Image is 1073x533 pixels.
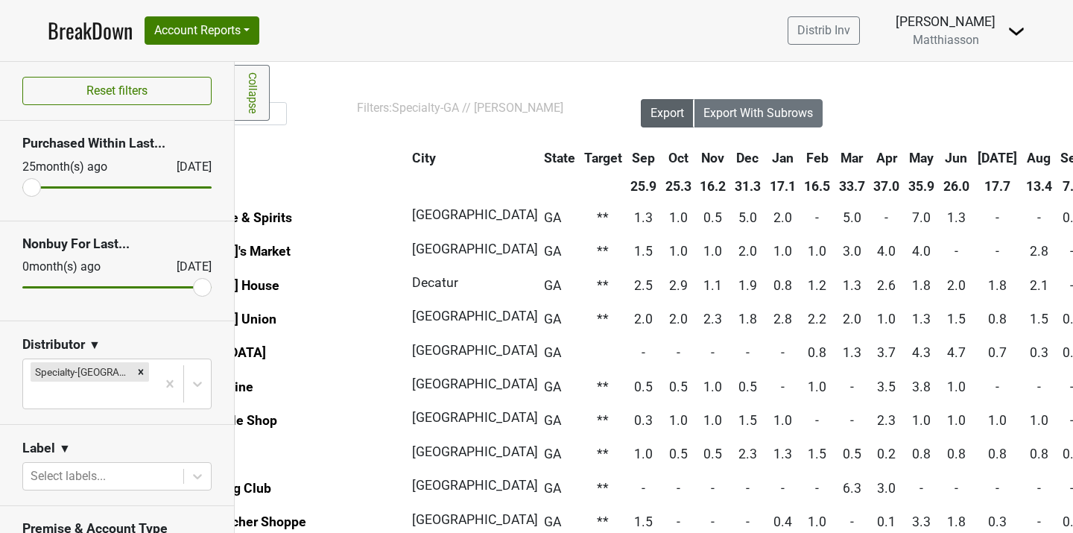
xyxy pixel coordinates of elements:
span: GA [544,447,561,461]
span: 0.3 [1030,345,1048,360]
span: [GEOGRAPHIC_DATA] [412,242,538,256]
a: Collapse [235,65,270,121]
span: GA [544,210,561,225]
span: [GEOGRAPHIC_DATA] [412,444,538,459]
span: 1.0 [808,514,826,529]
span: 2.5 [634,278,653,293]
span: 2.0 [843,312,861,327]
span: - [955,481,958,496]
span: 1.3 [947,210,966,225]
span: 0.8 [988,447,1007,461]
span: 2.0 [634,312,653,327]
span: [GEOGRAPHIC_DATA] [412,343,538,358]
div: [DATE] [163,158,212,176]
span: 0.3 [634,413,653,428]
span: - [815,413,819,428]
span: - [996,481,999,496]
span: 1.5 [1030,312,1048,327]
span: GA [544,413,561,428]
div: Specialty-[GEOGRAPHIC_DATA] [31,362,133,382]
h3: Nonbuy For Last... [22,236,212,252]
span: 0.8 [988,312,1007,327]
span: GA [544,312,561,327]
span: Export With Subrows [703,106,813,120]
span: 0.5 [843,447,861,461]
span: - [746,481,750,496]
span: - [850,379,854,394]
span: 1.0 [1030,413,1048,428]
span: 1.8 [912,278,931,293]
span: 0.5 [634,379,653,394]
span: 1.2 [808,278,826,293]
th: 17.1 [766,173,800,200]
span: - [642,481,645,496]
span: 2.6 [877,278,896,293]
th: Dec: activate to sort column ascending [731,145,765,171]
span: - [677,345,680,360]
span: 3.7 [877,345,896,360]
span: 0.8 [808,345,826,360]
span: - [711,514,715,529]
span: - [996,244,999,259]
span: 3.3 [912,514,931,529]
span: Target [584,151,622,165]
span: 0.5 [669,447,688,461]
span: 0.3 [988,514,1007,529]
a: BreakDown [48,15,133,46]
span: 1.3 [912,312,931,327]
th: State: activate to sort column ascending [540,145,579,171]
span: - [850,514,854,529]
th: Aug: activate to sort column ascending [1022,145,1056,171]
span: 1.0 [773,413,792,428]
span: - [781,481,785,496]
th: May: activate to sort column ascending [905,145,938,171]
th: Sep: activate to sort column ascending [627,145,660,171]
span: GA [544,244,561,259]
span: 2.0 [947,278,966,293]
span: - [746,514,750,529]
span: 0.8 [773,278,792,293]
span: - [815,481,819,496]
th: City: activate to sort column ascending [408,145,531,171]
span: [GEOGRAPHIC_DATA] [412,512,538,527]
span: 0.8 [1030,447,1048,461]
span: 0.5 [669,379,688,394]
span: - [711,481,715,496]
span: 2.9 [669,278,688,293]
span: GA [544,278,561,293]
span: 0.1 [877,514,896,529]
th: 16.2 [697,173,730,200]
span: 3.0 [843,244,861,259]
span: 2.1 [1030,278,1048,293]
span: [GEOGRAPHIC_DATA] [412,376,538,391]
span: 1.3 [843,278,861,293]
span: 1.0 [808,244,826,259]
span: 2.3 [703,312,722,327]
span: 1.0 [703,413,722,428]
span: 1.5 [947,312,966,327]
span: - [955,244,958,259]
span: GA [544,345,561,360]
span: - [850,413,854,428]
span: 1.0 [808,379,826,394]
div: [DATE] [163,258,212,276]
span: 2.8 [1030,244,1048,259]
th: 25.3 [662,173,695,200]
span: 3.5 [877,379,896,394]
span: 4.0 [877,244,896,259]
h3: Label [22,441,55,456]
button: Export With Subrows [694,99,823,127]
span: 6.3 [843,481,861,496]
span: 1.0 [877,312,896,327]
div: Remove Specialty-GA [133,362,149,382]
span: 1.0 [703,379,722,394]
span: 1.5 [634,514,653,529]
span: 1.8 [738,312,757,327]
th: 13.4 [1022,173,1056,200]
span: - [920,481,923,496]
span: - [1037,379,1041,394]
th: Name: activate to sort column ascending [136,145,408,171]
span: 0.5 [738,379,757,394]
th: 31.3 [731,173,765,200]
span: 0.8 [947,447,966,461]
